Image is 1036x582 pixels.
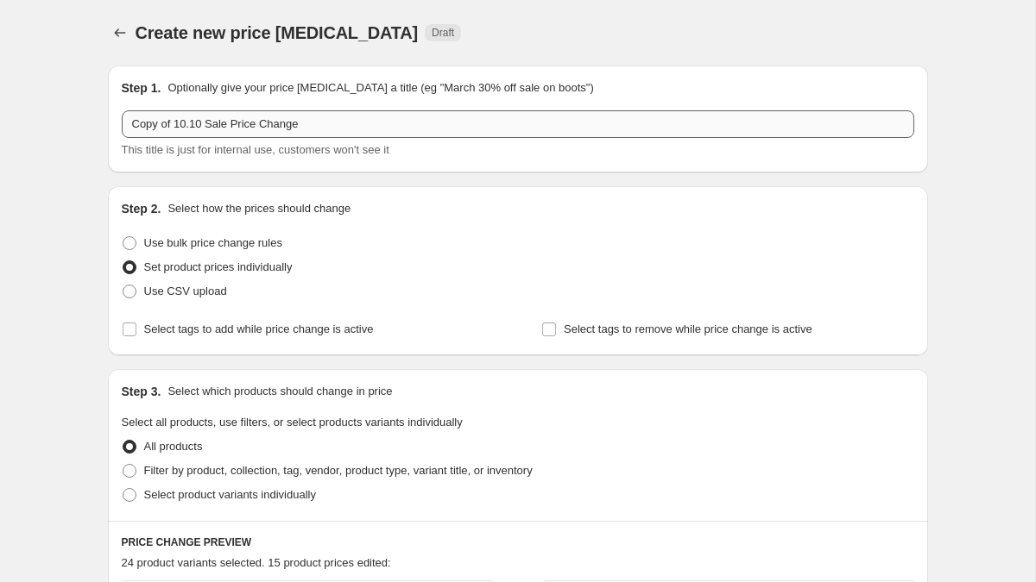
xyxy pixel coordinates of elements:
span: Select product variants individually [144,488,316,501]
h6: PRICE CHANGE PREVIEW [122,535,914,549]
button: Price change jobs [108,21,132,45]
span: Select tags to add while price change is active [144,322,374,335]
span: This title is just for internal use, customers won't see it [122,143,389,156]
h2: Step 2. [122,200,161,217]
p: Select how the prices should change [167,200,351,217]
input: 30% off holiday sale [122,110,914,138]
h2: Step 3. [122,383,161,400]
span: Filter by product, collection, tag, vendor, product type, variant title, or inventory [144,464,533,477]
span: 24 product variants selected. 15 product prices edited: [122,556,391,569]
span: Select tags to remove while price change is active [564,322,812,335]
span: Use bulk price change rules [144,236,282,249]
span: Use CSV upload [144,285,227,297]
p: Optionally give your price [MEDICAL_DATA] a title (eg "March 30% off sale on boots") [167,79,593,97]
span: Select all products, use filters, or select products variants individually [122,416,463,429]
span: Create new price [MEDICAL_DATA] [136,23,419,42]
span: All products [144,440,203,453]
h2: Step 1. [122,79,161,97]
span: Draft [432,26,454,40]
p: Select which products should change in price [167,383,392,400]
span: Set product prices individually [144,260,293,273]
